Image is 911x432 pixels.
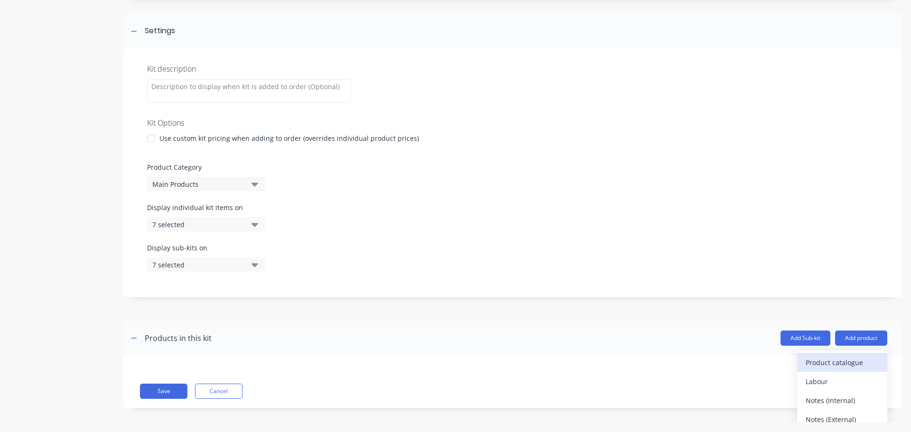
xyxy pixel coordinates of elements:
[147,243,266,253] label: Display sub-kits on
[806,375,879,388] div: Labour
[147,217,266,231] button: 7 selected
[152,179,244,189] div: Main Products
[152,220,244,230] div: 7 selected
[147,162,878,172] label: Product Category
[145,25,175,37] div: Settings
[147,257,266,272] button: 7 selected
[147,117,878,129] div: Kit Options
[806,413,879,426] div: Notes (External)
[145,332,212,344] div: Products in this kit
[147,202,266,212] label: Display individual kit items on
[781,331,830,346] button: Add Sub-kit
[195,384,242,399] button: Cancel
[159,133,419,143] div: Use custom kit pricing when adding to order (overrides individual product prices)
[806,356,879,369] div: Product catalogue
[806,394,879,407] div: Notes (Internal)
[147,63,878,74] div: Kit description
[147,177,266,191] button: Main Products
[140,384,187,399] button: Save
[152,260,244,270] div: 7 selected
[835,331,887,346] button: Add product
